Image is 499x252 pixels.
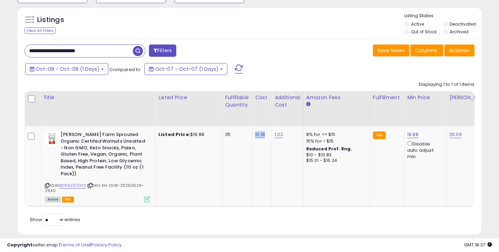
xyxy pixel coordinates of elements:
[225,131,247,138] div: 35
[7,241,33,248] strong: Copyright
[36,66,100,73] span: Oct-08 - Oct-08 (1 Days)
[411,21,424,27] label: Active
[255,94,269,101] div: Cost
[45,131,150,202] div: ASIN:
[158,94,219,101] div: Listed Price
[444,45,474,56] button: Actions
[59,183,86,189] a: B096297DVG
[25,63,108,75] button: Oct-08 - Oct-08 (1 Days)
[373,94,401,101] div: Fulfillment
[155,66,219,73] span: Oct-07 - Oct-07 (1 Days)
[410,45,443,56] button: Columns
[306,158,364,164] div: $15.01 - $16.24
[61,131,146,179] b: [PERSON_NAME] Farm Sprouted Organic Certifed Walnuts Unsalted - Non GMO, Keto Snacks, Paleo, Glut...
[158,131,190,138] b: Listed Price:
[60,241,90,248] a: Terms of Use
[225,94,249,109] div: Fulfillable Quantity
[45,131,59,145] img: 41ZTL4c+5OS._SL40_.jpg
[91,241,122,248] a: Privacy Policy
[306,131,364,138] div: 8% for <= $15
[144,63,227,75] button: Oct-07 - Oct-07 (1 Days)
[158,131,217,138] div: $19.88
[306,101,310,108] small: Amazon Fees.
[306,146,352,152] b: Reduced Prof. Rng.
[43,94,152,101] div: Title
[109,66,142,73] span: Compared to:
[407,140,441,160] div: Disable auto adjust min
[306,152,364,158] div: $10 - $10.83
[149,45,176,57] button: Filters
[255,131,265,138] a: 10.18
[30,216,80,223] span: Show: entries
[407,131,418,138] a: 19.88
[275,94,300,109] div: Additional Cost
[306,138,364,144] div: 15% for > $15
[25,27,56,34] div: Clear All Filters
[464,241,492,248] span: 2025-10-8 18:37 GMT
[449,131,462,138] a: 25.06
[45,183,144,193] span: | SKU: KH-10.18-20250626-2930
[62,197,74,203] span: FBA
[407,94,443,101] div: Min Price
[373,45,409,56] button: Save View
[306,94,367,101] div: Amazon Fees
[415,47,437,54] span: Columns
[373,131,386,139] small: FBA
[411,29,437,35] label: Out of Stock
[7,242,122,248] div: seller snap | |
[45,197,61,203] span: All listings currently available for purchase on Amazon
[450,21,476,27] label: Deactivated
[404,13,481,19] p: Listing States:
[450,29,469,35] label: Archived
[275,131,283,138] a: 1.22
[37,15,64,25] h5: Listings
[449,94,491,101] div: [PERSON_NAME]
[419,81,474,88] div: Displaying 1 to 1 of 1 items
